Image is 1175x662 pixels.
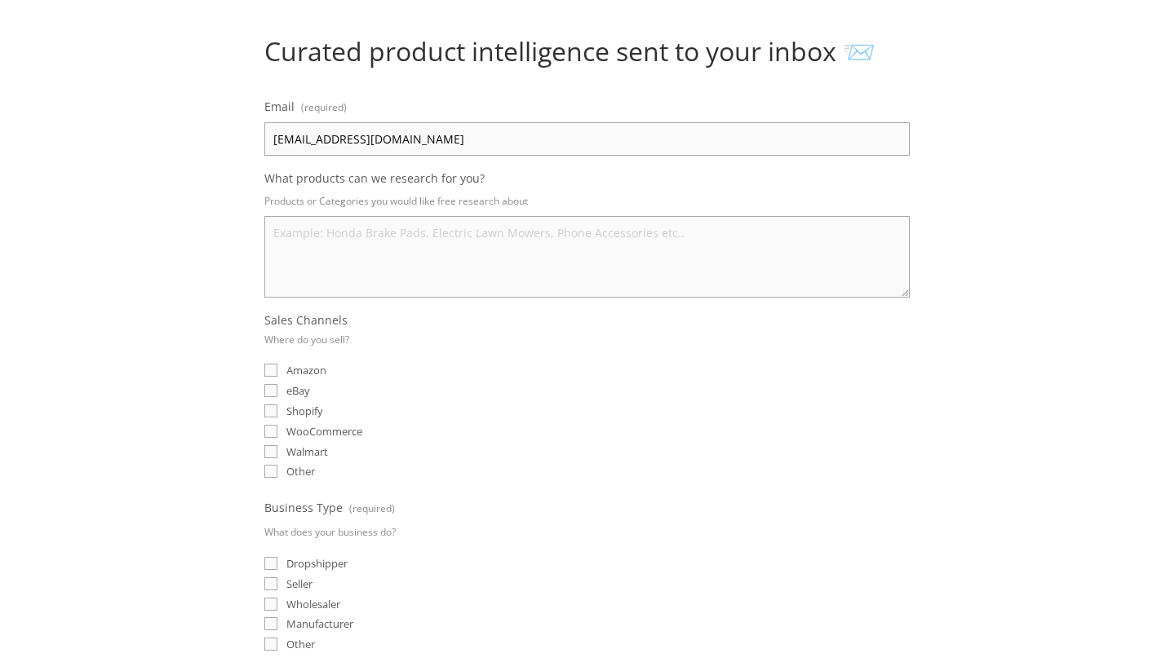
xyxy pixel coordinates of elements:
input: Seller [264,577,277,590]
span: (required) [349,496,395,520]
input: Other [264,638,277,651]
span: Manufacturer [286,616,353,631]
h1: Curated product intelligence sent to your inbox 📨 [264,36,910,67]
span: (required) [301,95,347,119]
span: Walmart [286,444,328,459]
input: Manufacturer [264,617,277,630]
span: What products can we research for you? [264,170,485,186]
p: Where do you sell? [264,328,349,351]
span: Business Type [264,500,343,515]
input: Shopify [264,404,277,417]
span: eBay [286,383,310,398]
span: Sales Channels [264,312,348,328]
span: Other [286,637,315,651]
input: Amazon [264,364,277,377]
input: eBay [264,384,277,397]
input: Other [264,465,277,478]
span: Amazon [286,363,326,377]
span: Wholesaler [286,597,340,611]
input: Dropshipper [264,557,277,570]
input: Wholesaler [264,598,277,611]
span: Shopify [286,404,323,418]
span: Dropshipper [286,556,348,571]
p: What does your business do? [264,520,396,544]
span: WooCommerce [286,424,362,439]
input: WooCommerce [264,425,277,438]
p: Products or Categories you would like free research about [264,189,910,213]
span: Other [286,464,315,479]
input: Walmart [264,445,277,458]
span: Email [264,99,295,114]
span: Seller [286,576,313,591]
